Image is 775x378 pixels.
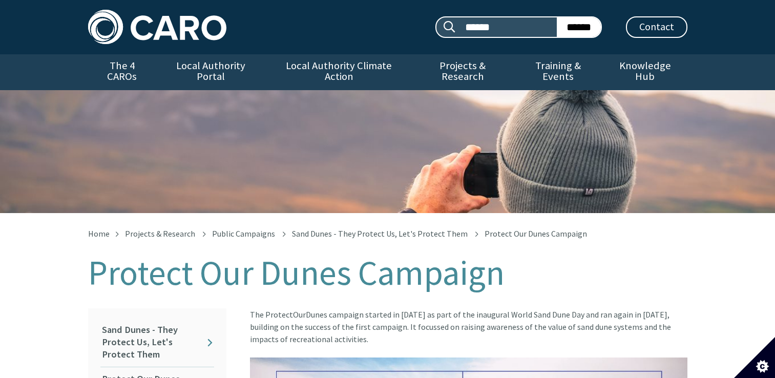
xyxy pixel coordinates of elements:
a: The 4 CAROs [88,54,156,90]
a: Local Authority Portal [156,54,266,90]
a: Sand Dunes - They Protect Us, Let's Protect Them [292,228,468,239]
a: Public Campaigns [212,228,275,239]
a: Projects & Research [125,228,195,239]
span: Protect Our Dunes Campaign [485,228,587,239]
a: Sand Dunes - They Protect Us, Let's Protect Them [100,318,214,367]
a: Projects & Research [412,54,513,90]
a: Training & Events [513,54,603,90]
button: Set cookie preferences [734,337,775,378]
a: Contact [626,16,687,38]
img: Caro logo [88,10,226,44]
a: Home [88,228,110,239]
h1: Protect Our Dunes Campaign [88,254,687,292]
a: Local Authority Climate Action [266,54,412,90]
a: Knowledge Hub [603,54,687,90]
